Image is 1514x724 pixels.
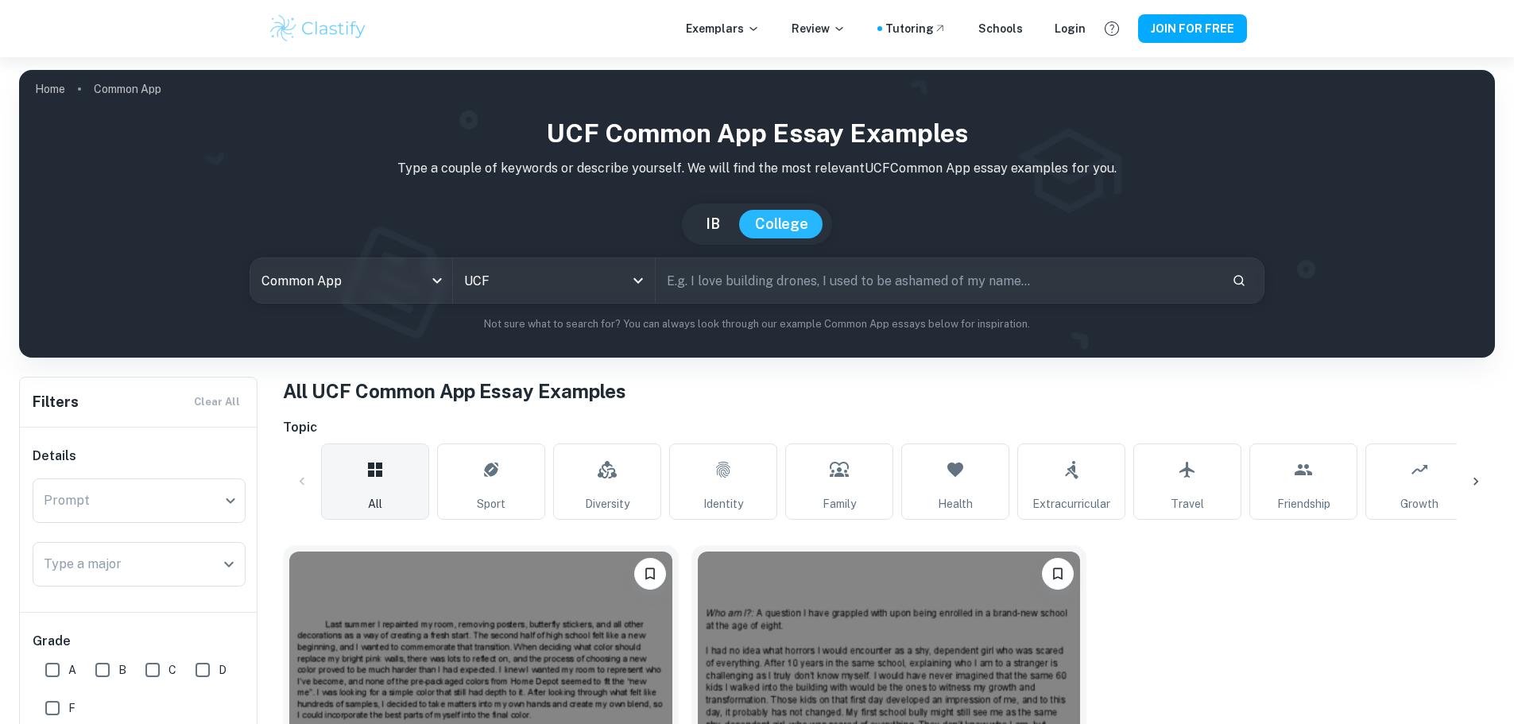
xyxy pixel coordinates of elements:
[283,418,1495,437] h6: Topic
[634,558,666,590] button: Please log in to bookmark exemplars
[219,661,227,679] span: D
[885,20,947,37] a: Tutoring
[1277,495,1330,513] span: Friendship
[33,447,246,466] h6: Details
[792,20,846,37] p: Review
[218,553,240,575] button: Open
[585,495,629,513] span: Diversity
[477,495,505,513] span: Sport
[1171,495,1204,513] span: Travel
[938,495,973,513] span: Health
[1098,15,1125,42] button: Help and Feedback
[68,661,76,679] span: A
[686,20,760,37] p: Exemplars
[656,258,1219,303] input: E.g. I love building drones, I used to be ashamed of my name...
[33,632,246,651] h6: Grade
[1032,495,1110,513] span: Extracurricular
[19,70,1495,358] img: profile cover
[1042,558,1074,590] button: Please log in to bookmark exemplars
[32,159,1482,178] p: Type a couple of keywords or describe yourself. We will find the most relevant UCF Common App ess...
[627,269,649,292] button: Open
[690,210,736,238] button: IB
[978,20,1023,37] a: Schools
[268,13,369,45] img: Clastify logo
[118,661,126,679] span: B
[1138,14,1247,43] button: JOIN FOR FREE
[1055,20,1086,37] a: Login
[32,114,1482,153] h1: UCF Common App Essay Examples
[94,80,161,98] p: Common App
[168,661,176,679] span: C
[823,495,856,513] span: Family
[1400,495,1438,513] span: Growth
[32,316,1482,332] p: Not sure what to search for? You can always look through our example Common App essays below for ...
[368,495,382,513] span: All
[739,210,824,238] button: College
[250,258,452,303] div: Common App
[35,78,65,100] a: Home
[1226,267,1253,294] button: Search
[33,391,79,413] h6: Filters
[703,495,743,513] span: Identity
[283,377,1495,405] h1: All UCF Common App Essay Examples
[68,699,76,717] span: F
